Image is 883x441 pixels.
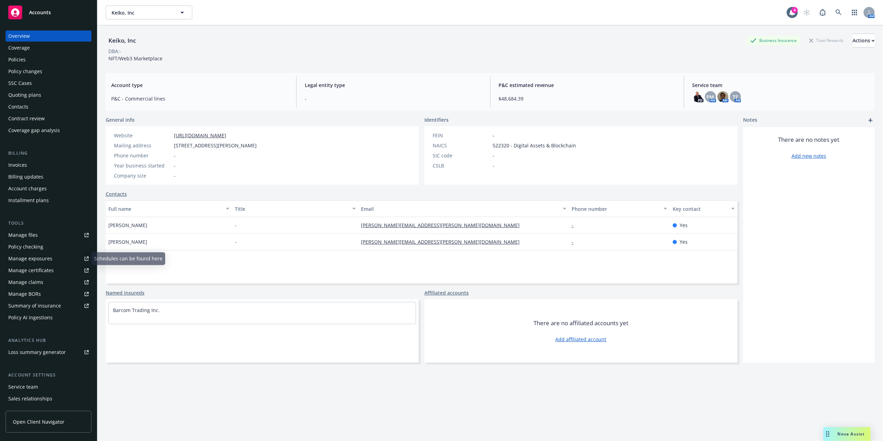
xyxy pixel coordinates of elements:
div: Overview [8,31,30,42]
span: Yes [680,222,688,229]
a: Add affiliated account [556,336,607,343]
span: There are no notes yet [778,136,840,144]
div: Account charges [8,183,47,194]
div: Loss summary generator [8,347,66,358]
div: Policy checking [8,241,43,252]
div: 4 [792,7,798,13]
a: Quoting plans [6,89,91,101]
a: Accounts [6,3,91,22]
a: Report a Bug [816,6,830,19]
a: [URL][DOMAIN_NAME] [174,132,226,139]
div: SSC Cases [8,78,32,89]
a: Related accounts [6,405,91,416]
div: DBA: - [108,47,121,55]
a: Contract review [6,113,91,124]
span: Identifiers [424,116,449,123]
div: CSLB [433,162,490,169]
a: Sales relationships [6,393,91,404]
span: Nova Assist [838,431,865,437]
span: There are no affiliated accounts yet [533,319,628,327]
a: Service team [6,381,91,392]
div: Website [114,132,171,139]
a: - [572,239,579,245]
span: - [235,222,237,229]
span: - [235,238,237,245]
a: Coverage [6,42,91,53]
a: Policy AI ingestions [6,312,91,323]
div: Contract review [8,113,45,124]
button: Key contact [670,200,738,217]
span: - [493,152,494,159]
div: Phone number [572,205,660,213]
button: Full name [106,200,232,217]
span: Open Client Navigator [13,418,64,425]
a: Named insureds [106,289,144,296]
a: Account charges [6,183,91,194]
div: Title [235,205,348,213]
a: Affiliated accounts [424,289,469,296]
a: Manage certificates [6,265,91,276]
span: Notes [743,116,757,124]
a: Installment plans [6,195,91,206]
div: Company size [114,172,171,179]
span: [STREET_ADDRESS][PERSON_NAME] [174,142,257,149]
a: Summary of insurance [6,300,91,311]
span: [PERSON_NAME] [108,238,147,245]
a: [PERSON_NAME][EMAIL_ADDRESS][PERSON_NAME][DOMAIN_NAME] [361,239,526,245]
a: Manage files [6,230,91,241]
button: Keiko, Inc [106,6,192,19]
button: Email [359,200,569,217]
div: Phone number [114,152,171,159]
button: Phone number [569,200,670,217]
span: - [305,95,482,102]
a: Policy checking [6,241,91,252]
div: Invoices [8,159,27,171]
div: Manage BORs [8,288,41,300]
span: - [174,172,176,179]
span: [PERSON_NAME] [108,222,147,229]
span: - [174,152,176,159]
div: Account settings [6,372,91,379]
div: Key contact [673,205,727,213]
div: Analytics hub [6,337,91,344]
a: Policies [6,54,91,65]
span: NFT/Web3 Marketplace [108,55,162,62]
a: Add new notes [792,152,826,159]
div: Total Rewards [806,36,847,45]
button: Actions [853,34,875,47]
span: Account type [111,81,288,89]
a: Start snowing [800,6,814,19]
div: Business Insurance [747,36,800,45]
div: Policy changes [8,66,42,77]
div: Manage files [8,230,38,241]
div: NAICS [433,142,490,149]
span: - [493,132,494,139]
a: Manage exposures [6,253,91,264]
a: Loss summary generator [6,347,91,358]
a: Barcom Trading Inc. [113,307,160,313]
div: Summary of insurance [8,300,61,311]
a: Coverage gap analysis [6,125,91,136]
div: Installment plans [8,195,49,206]
a: Contacts [106,190,127,198]
div: Coverage gap analysis [8,125,60,136]
div: Policy AI ingestions [8,312,53,323]
span: Legal entity type [305,81,482,89]
span: 522320 - Digital Assets & Blockchain [493,142,576,149]
a: Search [832,6,846,19]
a: Billing updates [6,171,91,182]
span: TF [733,93,738,101]
a: add [866,116,875,124]
div: Email [361,205,559,213]
span: PM [707,93,714,101]
div: Manage claims [8,277,43,288]
a: Contacts [6,101,91,112]
span: Accounts [29,10,51,15]
a: Manage BORs [6,288,91,300]
a: Policy changes [6,66,91,77]
a: Switch app [848,6,862,19]
span: Keiko, Inc [112,9,171,16]
span: - [174,162,176,169]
